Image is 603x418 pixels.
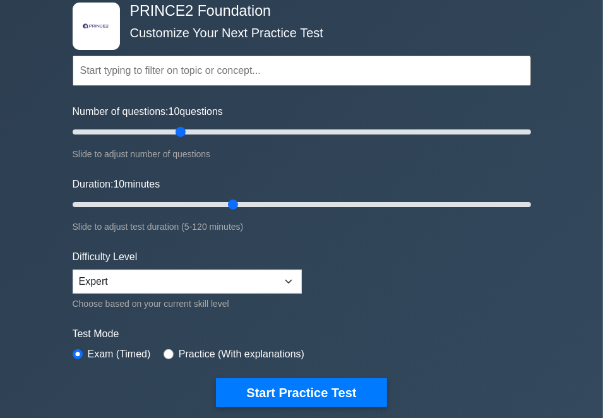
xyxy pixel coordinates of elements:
label: Test Mode [73,326,531,342]
label: Duration: minutes [73,177,160,192]
div: Slide to adjust number of questions [73,146,531,162]
span: 10 [169,106,180,117]
h4: PRINCE2 Foundation [125,3,469,20]
label: Difficulty Level [73,249,138,265]
label: Practice (With explanations) [179,347,304,362]
label: Exam (Timed) [88,347,151,362]
div: Slide to adjust test duration (5-120 minutes) [73,219,531,234]
div: Choose based on your current skill level [73,296,302,311]
span: 10 [113,179,124,189]
button: Start Practice Test [216,378,386,407]
input: Start typing to filter on topic or concept... [73,56,531,86]
label: Number of questions: questions [73,104,223,119]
